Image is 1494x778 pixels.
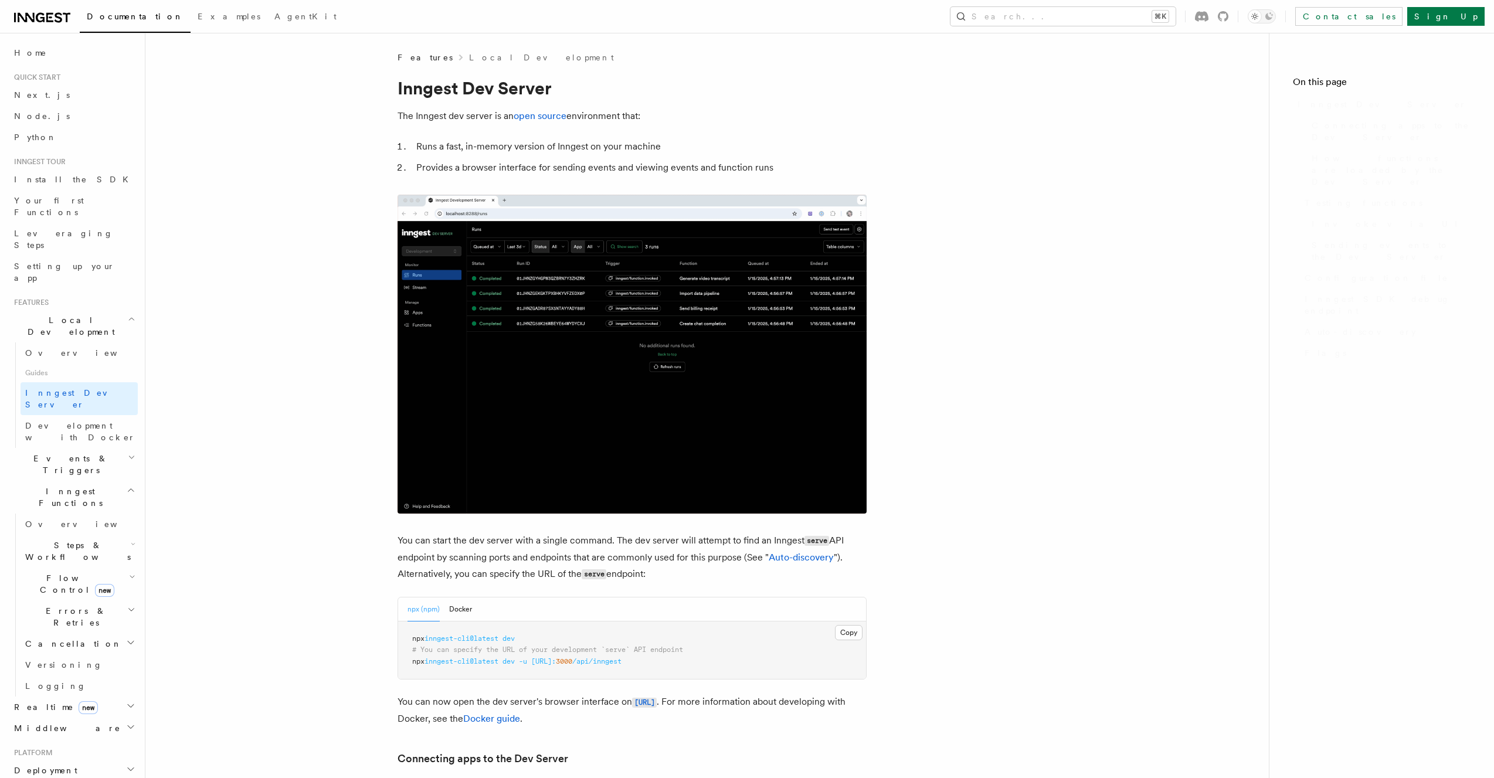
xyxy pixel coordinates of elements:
[9,42,138,63] a: Home
[1305,326,1416,338] span: Auto-discovery
[21,638,122,650] span: Cancellation
[9,298,49,307] span: Features
[398,195,867,514] img: Dev Server Demo
[398,108,867,124] p: The Inngest dev server is an environment that:
[21,654,138,675] a: Versioning
[21,415,138,448] a: Development with Docker
[408,597,440,621] button: npx (npm)
[9,722,121,734] span: Middleware
[1305,197,1422,209] span: Testing functions
[9,73,60,82] span: Quick start
[25,681,86,691] span: Logging
[502,657,515,665] span: dev
[572,657,622,665] span: /api/inngest
[25,421,135,442] span: Development with Docker
[14,47,47,59] span: Home
[9,701,98,713] span: Realtime
[425,634,498,643] span: inngest-cli@latest
[413,138,867,155] li: Runs a fast, in-memory version of Inngest on your machine
[14,90,70,100] span: Next.js
[769,552,834,563] a: Auto-discovery
[398,532,867,583] p: You can start the dev server with a single command. The dev server will attempt to find an Innges...
[1312,218,1468,230] span: Invoke via UI
[9,190,138,223] a: Your first Functions
[1307,148,1471,192] a: How functions are loaded by the Dev Server
[9,765,77,776] span: Deployment
[9,84,138,106] a: Next.js
[21,539,131,563] span: Steps & Workflows
[1248,9,1276,23] button: Toggle dark mode
[14,133,57,142] span: Python
[412,634,425,643] span: npx
[413,159,867,176] li: Provides a browser interface for sending events and viewing events and function runs
[267,4,344,32] a: AgentKit
[9,481,138,514] button: Inngest Functions
[21,514,138,535] a: Overview
[1300,192,1471,213] a: Testing functions
[14,175,135,184] span: Install the SDK
[449,597,472,621] button: Docker
[9,448,138,481] button: Events & Triggers
[9,127,138,148] a: Python
[25,660,103,670] span: Versioning
[9,342,138,448] div: Local Development
[9,514,138,697] div: Inngest Functions
[21,342,138,363] a: Overview
[21,633,138,654] button: Cancellation
[398,52,453,63] span: Features
[9,106,138,127] a: Node.js
[25,388,125,409] span: Inngest Dev Server
[1295,7,1403,26] a: Contact sales
[9,256,138,288] a: Setting up your app
[9,310,138,342] button: Local Development
[398,750,568,767] a: Connecting apps to the Dev Server
[1312,239,1471,263] span: Sending events to the Dev Server
[21,363,138,382] span: Guides
[1300,267,1471,288] a: Configuration file
[14,196,84,217] span: Your first Functions
[21,600,138,633] button: Errors & Retries
[1293,75,1471,94] h4: On this page
[9,223,138,256] a: Leveraging Steps
[21,675,138,697] a: Logging
[21,572,129,596] span: Flow Control
[398,694,867,727] p: You can now open the dev server's browser interface on . For more information about developing wi...
[582,569,606,579] code: serve
[14,261,115,283] span: Setting up your app
[80,4,191,33] a: Documentation
[425,657,498,665] span: inngest-cli@latest
[191,4,267,32] a: Examples
[25,348,146,358] span: Overview
[519,657,527,665] span: -u
[9,314,128,338] span: Local Development
[21,382,138,415] a: Inngest Dev Server
[9,169,138,190] a: Install the SDK
[1300,321,1471,342] a: Auto-discovery
[95,584,114,597] span: new
[412,645,683,654] span: # You can specify the URL of your development `serve` API endpoint
[87,12,184,21] span: Documentation
[632,698,657,708] code: [URL]
[1305,293,1471,317] span: Inngest SDK debug endpoint
[1307,213,1471,235] a: Invoke via UI
[1305,272,1448,284] span: Configuration file
[412,657,425,665] span: npx
[1152,11,1169,22] kbd: ⌘K
[9,453,128,476] span: Events & Triggers
[1307,115,1471,148] a: Connecting apps to the Dev Server
[632,696,657,707] a: [URL]
[9,157,66,167] span: Inngest tour
[274,12,337,21] span: AgentKit
[1305,347,1346,359] span: Flags
[198,12,260,21] span: Examples
[21,568,138,600] button: Flow Controlnew
[469,52,614,63] a: Local Development
[1312,120,1471,143] span: Connecting apps to the Dev Server
[14,229,113,250] span: Leveraging Steps
[398,77,867,98] h1: Inngest Dev Server
[531,657,556,665] span: [URL]:
[502,634,515,643] span: dev
[1300,288,1471,321] a: Inngest SDK debug endpoint
[9,485,127,509] span: Inngest Functions
[1312,152,1471,188] span: How functions are loaded by the Dev Server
